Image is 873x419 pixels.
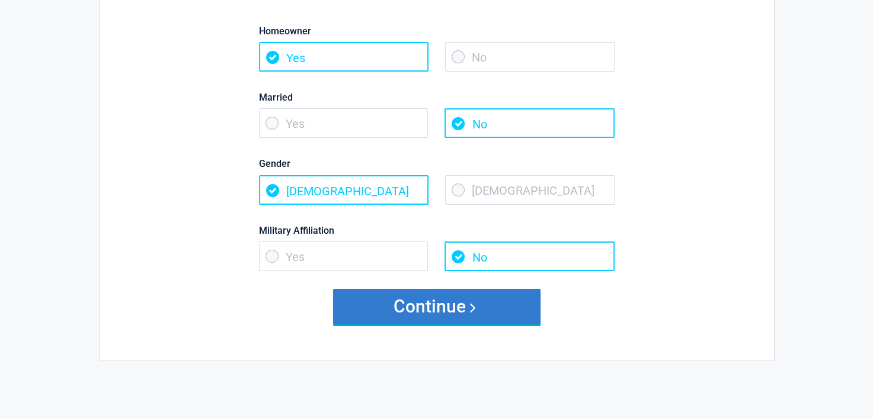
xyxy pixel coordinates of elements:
[259,175,428,205] span: [DEMOGRAPHIC_DATA]
[259,42,428,72] span: Yes
[259,156,615,172] label: Gender
[445,108,614,138] span: No
[259,223,615,238] label: Military Affiliation
[259,89,615,105] label: Married
[445,241,614,271] span: No
[445,175,615,205] span: [DEMOGRAPHIC_DATA]
[259,108,428,138] span: Yes
[259,241,428,271] span: Yes
[445,42,615,72] span: No
[333,289,541,324] button: Continue
[259,23,615,39] label: Homeowner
